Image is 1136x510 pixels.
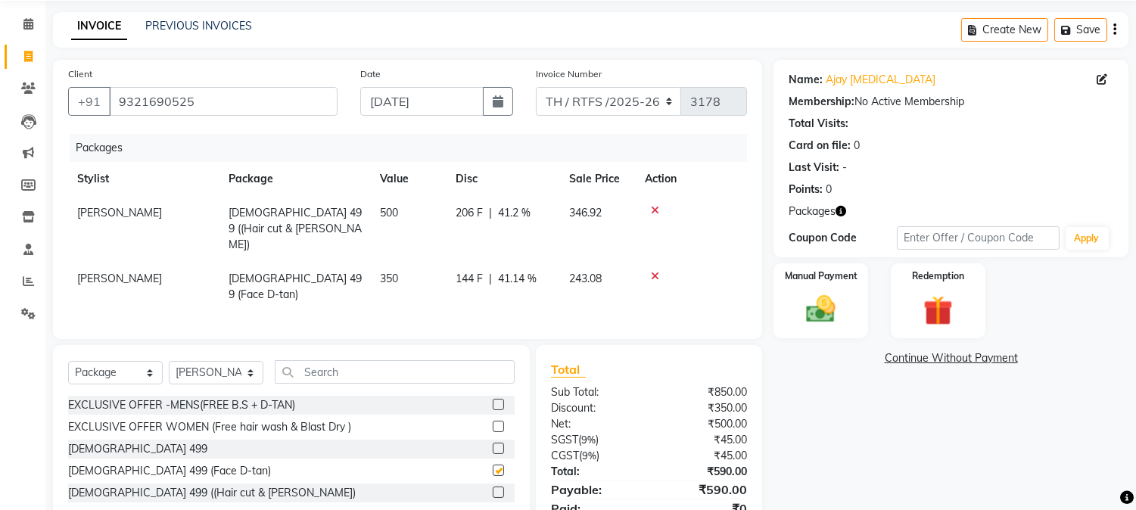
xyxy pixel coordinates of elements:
[961,18,1048,42] button: Create New
[777,350,1125,366] a: Continue Without Payment
[489,271,492,287] span: |
[77,206,162,219] span: [PERSON_NAME]
[229,272,362,301] span: [DEMOGRAPHIC_DATA] 499 (Face D-tan)
[540,448,649,464] div: ( )
[569,272,602,285] span: 243.08
[581,434,596,446] span: 9%
[380,206,398,219] span: 500
[826,72,935,88] a: Ajay [MEDICAL_DATA]
[380,272,398,285] span: 350
[789,138,851,154] div: Card on file:
[540,480,649,499] div: Payable:
[789,182,823,197] div: Points:
[649,416,759,432] div: ₹500.00
[68,162,219,196] th: Stylist
[789,204,836,219] span: Packages
[498,271,537,287] span: 41.14 %
[540,384,649,400] div: Sub Total:
[649,464,759,480] div: ₹590.00
[219,162,371,196] th: Package
[560,162,636,196] th: Sale Price
[897,226,1059,250] input: Enter Offer / Coupon Code
[71,13,127,40] a: INVOICE
[1054,18,1107,42] button: Save
[842,160,847,176] div: -
[789,94,854,110] div: Membership:
[68,397,295,413] div: EXCLUSIVE OFFER -MENS(FREE B.S + D-TAN)
[109,87,338,116] input: Search by Name/Mobile/Email/Code
[785,269,857,283] label: Manual Payment
[649,400,759,416] div: ₹350.00
[789,116,848,132] div: Total Visits:
[649,384,759,400] div: ₹850.00
[456,271,483,287] span: 144 F
[540,400,649,416] div: Discount:
[536,67,602,81] label: Invoice Number
[789,94,1113,110] div: No Active Membership
[498,205,531,221] span: 41.2 %
[914,292,962,329] img: _gift.svg
[649,432,759,448] div: ₹45.00
[68,419,351,435] div: EXCLUSIVE OFFER WOMEN (Free hair wash & Blast Dry )
[145,19,252,33] a: PREVIOUS INVOICES
[551,433,578,446] span: SGST
[912,269,964,283] label: Redemption
[229,206,362,251] span: [DEMOGRAPHIC_DATA] 499 ((Hair cut & [PERSON_NAME])
[826,182,832,197] div: 0
[371,162,447,196] th: Value
[68,485,356,501] div: [DEMOGRAPHIC_DATA] 499 ((Hair cut & [PERSON_NAME])
[275,360,515,384] input: Search
[854,138,860,154] div: 0
[551,362,586,378] span: Total
[569,206,602,219] span: 346.92
[1066,227,1109,250] button: Apply
[68,87,110,116] button: +91
[68,463,271,479] div: [DEMOGRAPHIC_DATA] 499 (Face D-tan)
[68,441,207,457] div: [DEMOGRAPHIC_DATA] 499
[649,480,759,499] div: ₹590.00
[456,205,483,221] span: 206 F
[68,67,92,81] label: Client
[789,72,823,88] div: Name:
[649,448,759,464] div: ₹45.00
[636,162,747,196] th: Action
[360,67,381,81] label: Date
[540,464,649,480] div: Total:
[540,416,649,432] div: Net:
[77,272,162,285] span: [PERSON_NAME]
[540,432,649,448] div: ( )
[789,160,839,176] div: Last Visit:
[789,230,897,246] div: Coupon Code
[447,162,560,196] th: Disc
[70,134,758,162] div: Packages
[797,292,845,326] img: _cash.svg
[551,449,579,462] span: CGST
[489,205,492,221] span: |
[582,449,596,462] span: 9%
